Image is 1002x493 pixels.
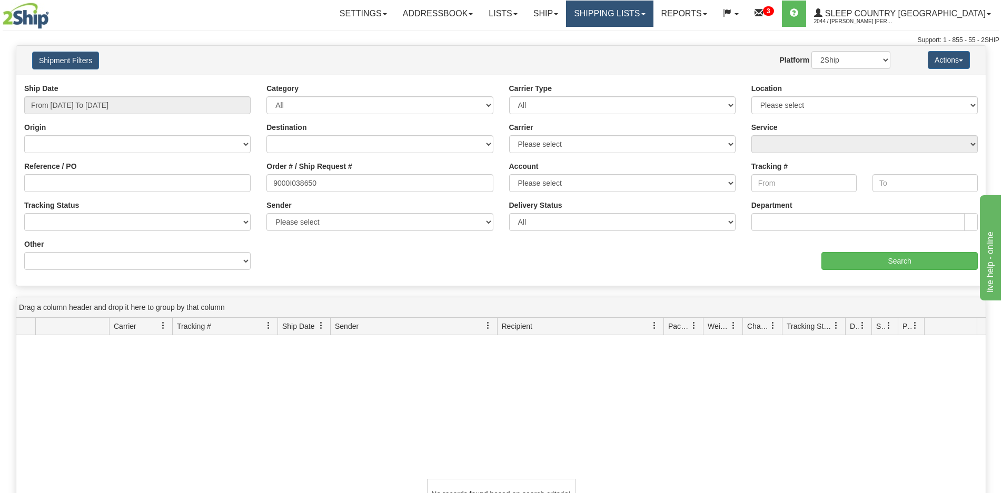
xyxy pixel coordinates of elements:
[787,321,832,331] span: Tracking Status
[509,83,552,94] label: Carrier Type
[751,122,778,133] label: Service
[525,1,566,27] a: Ship
[154,317,172,335] a: Carrier filter column settings
[509,161,539,172] label: Account
[24,83,58,94] label: Ship Date
[332,1,395,27] a: Settings
[260,317,277,335] a: Tracking # filter column settings
[502,321,532,331] span: Recipient
[668,321,690,331] span: Packages
[747,1,782,27] a: 3
[481,1,525,27] a: Lists
[814,16,893,27] span: 2044 / [PERSON_NAME] [PERSON_NAME]
[335,321,359,331] span: Sender
[685,317,703,335] a: Packages filter column settings
[806,1,999,27] a: Sleep Country [GEOGRAPHIC_DATA] 2044 / [PERSON_NAME] [PERSON_NAME]
[3,36,999,45] div: Support: 1 - 855 - 55 - 2SHIP
[266,200,291,210] label: Sender
[24,122,46,133] label: Origin
[266,122,306,133] label: Destination
[779,55,809,65] label: Platform
[266,161,352,172] label: Order # / Ship Request #
[850,321,859,331] span: Delivery Status
[114,321,136,331] span: Carrier
[854,317,871,335] a: Delivery Status filter column settings
[566,1,653,27] a: Shipping lists
[821,252,978,270] input: Search
[906,317,924,335] a: Pickup Status filter column settings
[978,193,1001,300] iframe: chat widget
[509,200,562,210] label: Delivery Status
[24,239,44,249] label: Other
[266,83,299,94] label: Category
[646,317,663,335] a: Recipient filter column settings
[876,321,885,331] span: Shipment Issues
[747,321,769,331] span: Charge
[763,6,774,16] sup: 3
[751,161,788,172] label: Tracking #
[509,122,533,133] label: Carrier
[479,317,497,335] a: Sender filter column settings
[751,83,782,94] label: Location
[751,174,857,192] input: From
[8,6,97,19] div: live help - online
[822,9,986,18] span: Sleep Country [GEOGRAPHIC_DATA]
[16,297,986,318] div: grid grouping header
[725,317,742,335] a: Weight filter column settings
[177,321,211,331] span: Tracking #
[282,321,314,331] span: Ship Date
[24,161,77,172] label: Reference / PO
[880,317,898,335] a: Shipment Issues filter column settings
[902,321,911,331] span: Pickup Status
[764,317,782,335] a: Charge filter column settings
[708,321,730,331] span: Weight
[928,51,970,69] button: Actions
[872,174,978,192] input: To
[653,1,715,27] a: Reports
[32,52,99,69] button: Shipment Filters
[24,200,79,210] label: Tracking Status
[751,200,792,210] label: Department
[395,1,481,27] a: Addressbook
[3,3,49,29] img: logo2044.jpg
[827,317,845,335] a: Tracking Status filter column settings
[312,317,330,335] a: Ship Date filter column settings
